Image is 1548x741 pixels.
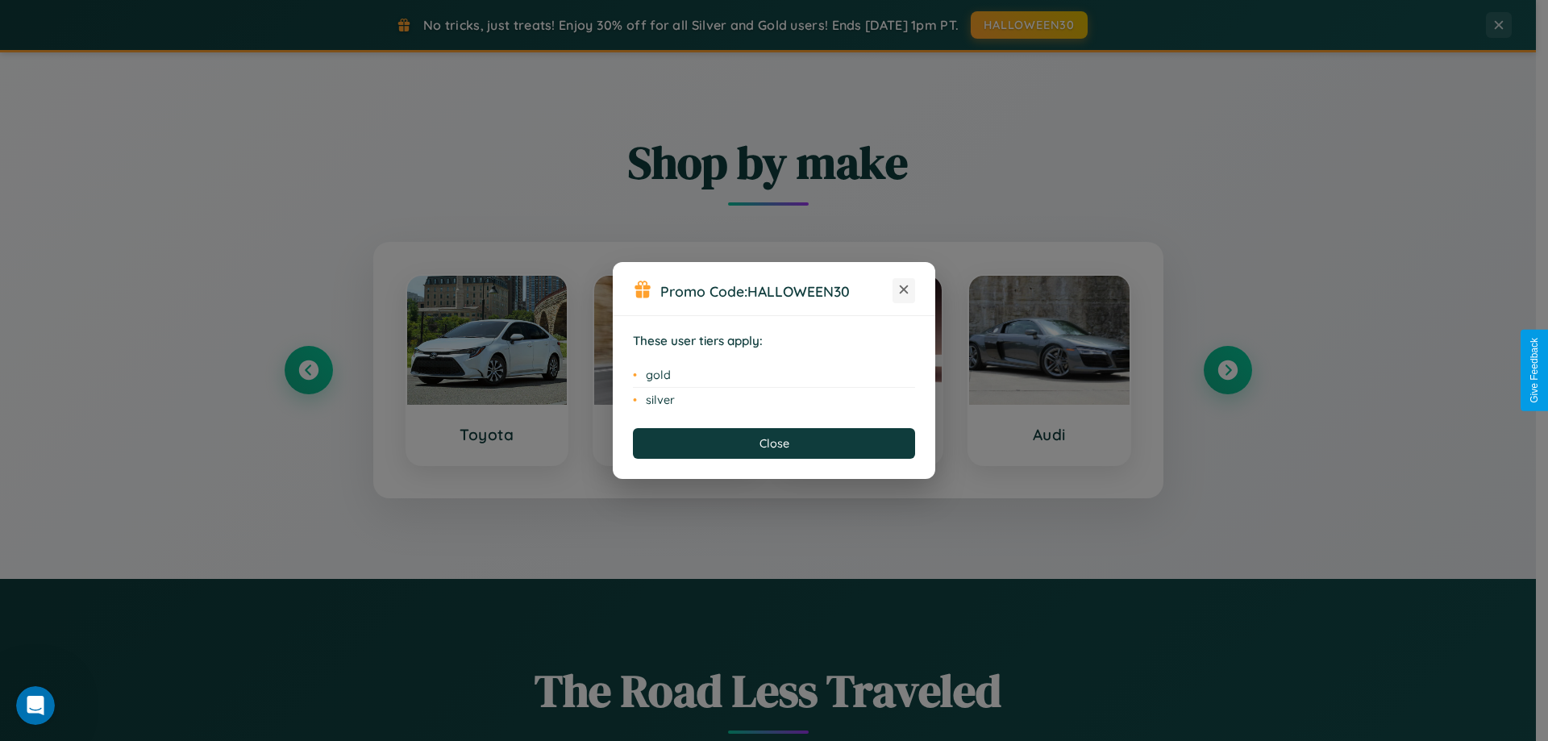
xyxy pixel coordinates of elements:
[1529,338,1540,403] div: Give Feedback
[633,428,915,459] button: Close
[747,282,850,300] b: HALLOWEEN30
[16,686,55,725] iframe: Intercom live chat
[633,388,915,412] li: silver
[633,363,915,388] li: gold
[633,333,763,348] strong: These user tiers apply:
[660,282,893,300] h3: Promo Code:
